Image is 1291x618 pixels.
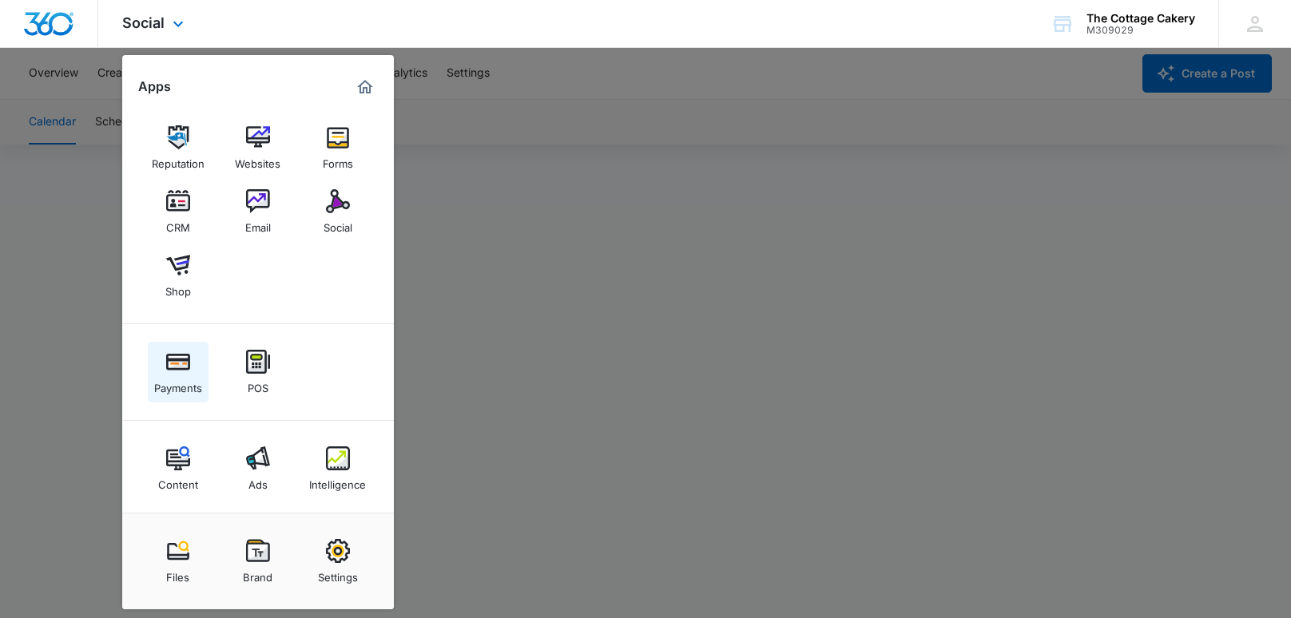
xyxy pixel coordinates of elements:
[1086,12,1195,25] div: account name
[248,374,268,394] div: POS
[152,149,205,170] div: Reputation
[165,277,191,298] div: Shop
[122,14,165,31] span: Social
[148,181,209,242] a: CRM
[308,438,368,499] a: Intelligence
[1086,25,1195,36] div: account id
[324,213,352,234] div: Social
[148,438,209,499] a: Content
[308,531,368,592] a: Settings
[245,213,271,234] div: Email
[154,374,202,394] div: Payments
[166,213,190,234] div: CRM
[352,74,378,100] a: Marketing 360® Dashboard
[318,563,358,584] div: Settings
[148,342,209,402] a: Payments
[228,181,288,242] a: Email
[228,438,288,499] a: Ads
[228,117,288,178] a: Websites
[166,563,189,584] div: Files
[248,470,268,491] div: Ads
[323,149,353,170] div: Forms
[235,149,280,170] div: Websites
[158,470,198,491] div: Content
[243,563,272,584] div: Brand
[309,470,366,491] div: Intelligence
[148,245,209,306] a: Shop
[138,79,171,94] h2: Apps
[228,531,288,592] a: Brand
[148,531,209,592] a: Files
[308,181,368,242] a: Social
[148,117,209,178] a: Reputation
[228,342,288,402] a: POS
[308,117,368,178] a: Forms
